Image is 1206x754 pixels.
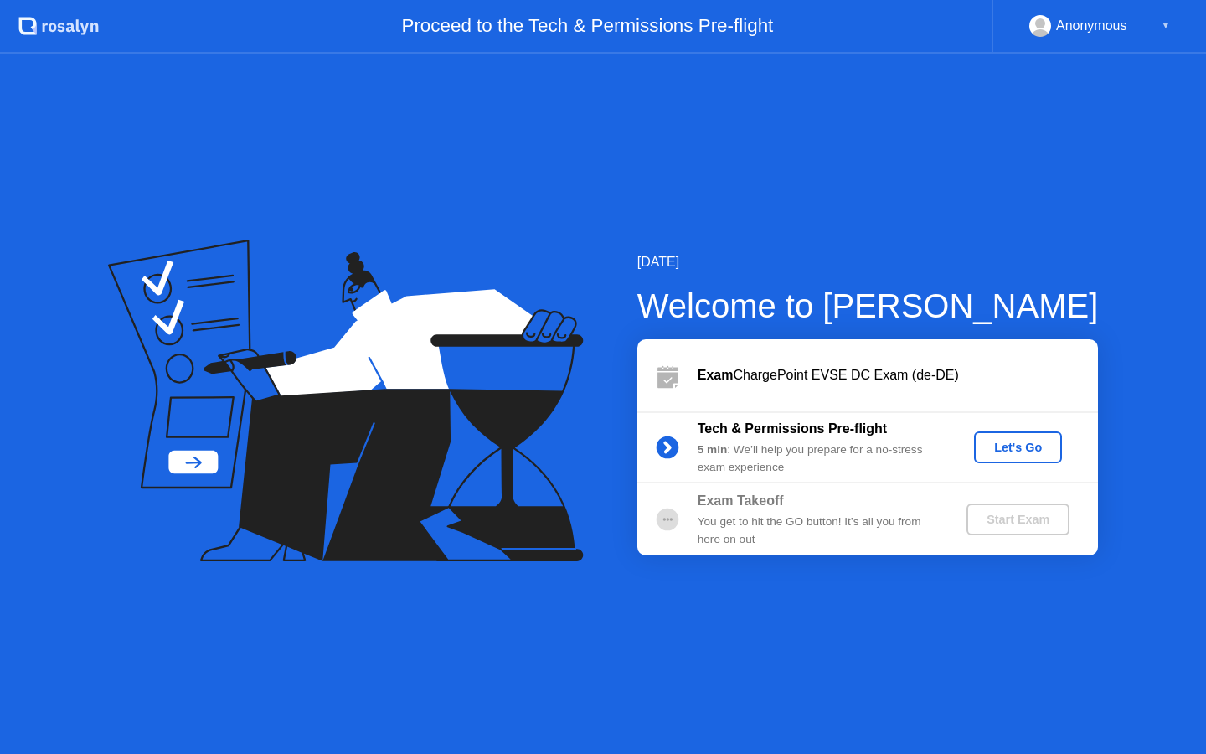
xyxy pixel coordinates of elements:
div: [DATE] [637,252,1099,272]
div: You get to hit the GO button! It’s all you from here on out [698,514,939,548]
b: Tech & Permissions Pre-flight [698,421,887,436]
button: Let's Go [974,431,1062,463]
div: Anonymous [1056,15,1127,37]
b: 5 min [698,443,728,456]
div: Welcome to [PERSON_NAME] [637,281,1099,331]
b: Exam [698,368,734,382]
b: Exam Takeoff [698,493,784,508]
div: ChargePoint EVSE DC Exam (de-DE) [698,365,1098,385]
button: Start Exam [966,504,1069,535]
div: ▼ [1162,15,1170,37]
div: Start Exam [973,513,1063,526]
div: Let's Go [981,441,1055,454]
div: : We’ll help you prepare for a no-stress exam experience [698,442,939,476]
